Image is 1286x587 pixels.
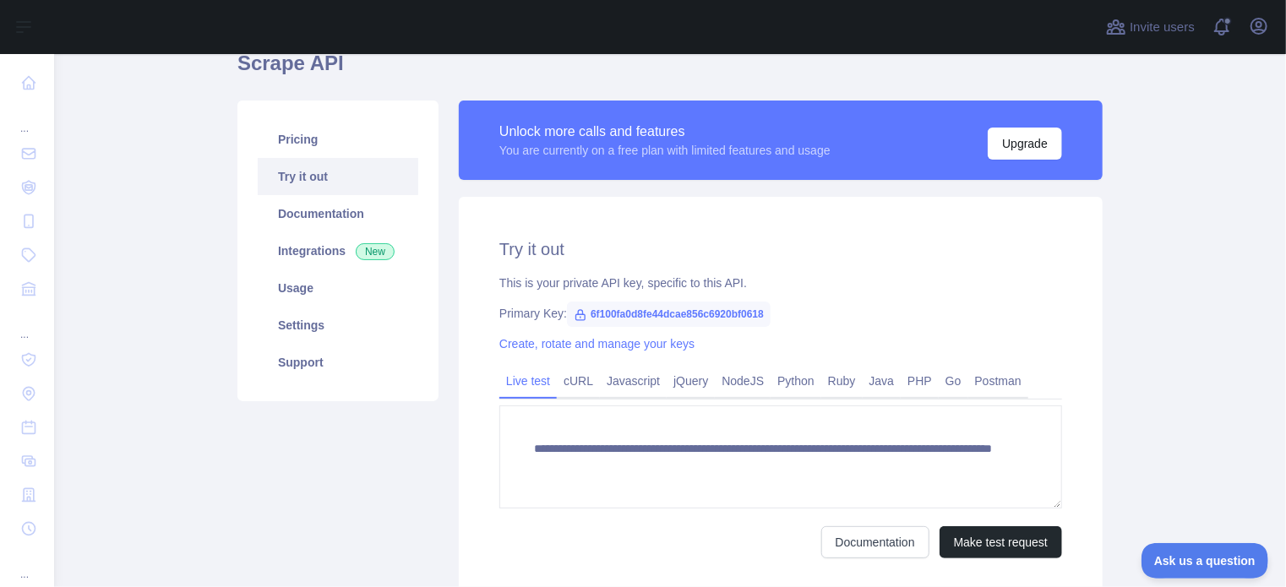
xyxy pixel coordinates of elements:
[258,269,418,307] a: Usage
[667,367,715,394] a: jQuery
[499,367,557,394] a: Live test
[901,367,939,394] a: PHP
[939,367,968,394] a: Go
[499,337,695,351] a: Create, rotate and manage your keys
[258,195,418,232] a: Documentation
[258,121,418,158] a: Pricing
[600,367,667,394] a: Javascript
[1142,543,1269,579] iframe: Toggle Customer Support
[499,237,1062,261] h2: Try it out
[499,274,1062,291] div: This is your private API key, specific to this API.
[258,307,418,344] a: Settings
[557,367,600,394] a: cURL
[258,232,418,269] a: Integrations New
[499,305,1062,322] div: Primary Key:
[14,547,41,581] div: ...
[567,302,771,327] span: 6f100fa0d8fe44dcae856c6920bf0618
[988,128,1062,160] button: Upgrade
[258,158,418,195] a: Try it out
[499,122,831,142] div: Unlock more calls and features
[14,101,41,135] div: ...
[940,526,1062,558] button: Make test request
[356,243,395,260] span: New
[715,367,771,394] a: NodeJS
[821,526,929,558] a: Documentation
[863,367,902,394] a: Java
[258,344,418,381] a: Support
[499,142,831,159] div: You are currently on a free plan with limited features and usage
[968,367,1028,394] a: Postman
[14,307,41,341] div: ...
[237,50,1103,90] h1: Scrape API
[771,367,821,394] a: Python
[1103,14,1198,41] button: Invite users
[1130,18,1195,37] span: Invite users
[821,367,863,394] a: Ruby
